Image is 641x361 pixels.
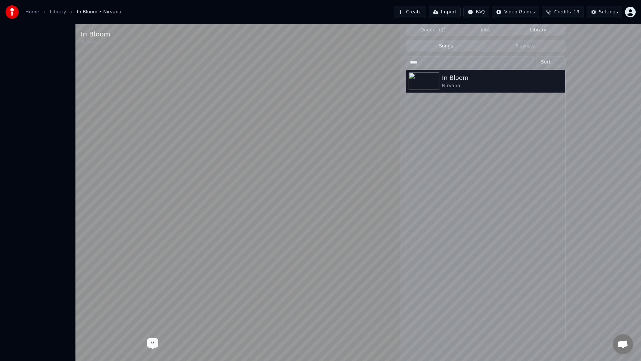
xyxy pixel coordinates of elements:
button: Create [394,6,426,18]
div: In Bloom [442,73,563,83]
span: Sort [541,59,551,66]
button: Video Guides [492,6,539,18]
div: Nirvana [81,39,110,45]
a: Library [50,9,66,15]
button: FAQ [463,6,489,18]
button: Settings [587,6,622,18]
span: In Bloom • Nirvana [77,9,121,15]
div: Settings [599,9,618,15]
button: Jobs [459,25,512,35]
div: Nirvana [442,83,563,89]
a: Home [25,9,39,15]
button: Queue [407,25,459,35]
span: Credits [554,9,571,15]
button: Songs [407,41,486,51]
nav: breadcrumb [25,9,122,15]
img: youka [5,5,19,19]
div: 0 [147,338,158,348]
button: Playlists [485,41,565,51]
button: Import [429,6,461,18]
button: Library [512,25,565,35]
span: 19 [574,9,580,15]
a: Open chat [613,334,633,354]
div: In Bloom [81,29,110,39]
button: Credits19 [542,6,584,18]
span: ( 1 ) [439,27,446,33]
